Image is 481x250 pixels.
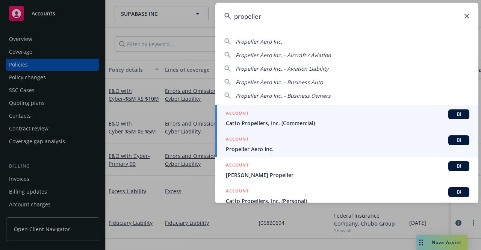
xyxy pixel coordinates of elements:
span: Catto Propellers, Inc. (Commercial) [226,119,469,127]
span: BI [451,111,466,118]
span: BI [451,189,466,195]
span: Catto Propellers, Inc. (Personal) [226,197,469,205]
span: Propeller Aero Inc. - Aircraft / Aviation [236,52,331,59]
h5: ACCOUNT [226,187,249,196]
span: Propeller Aero Inc. - Business Auto [236,79,323,86]
span: BI [451,163,466,170]
span: Propeller Aero Inc. [236,38,282,45]
a: ACCOUNTBICatto Propellers, Inc. (Personal) [215,183,478,209]
h5: ACCOUNT [226,135,249,144]
span: BI [451,137,466,144]
h5: ACCOUNT [226,109,249,118]
span: Propeller Aero Inc. - Business Owners [236,92,331,99]
a: ACCOUNTBI[PERSON_NAME] Propeller [215,157,478,183]
a: ACCOUNTBIPropeller Aero Inc. [215,131,478,157]
span: Propeller Aero Inc. - Aviation Liability [236,65,328,72]
span: Propeller Aero Inc. [226,145,469,153]
a: ACCOUNTBICatto Propellers, Inc. (Commercial) [215,105,478,131]
h5: ACCOUNT [226,161,249,170]
span: [PERSON_NAME] Propeller [226,171,469,179]
input: Search... [215,3,478,30]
